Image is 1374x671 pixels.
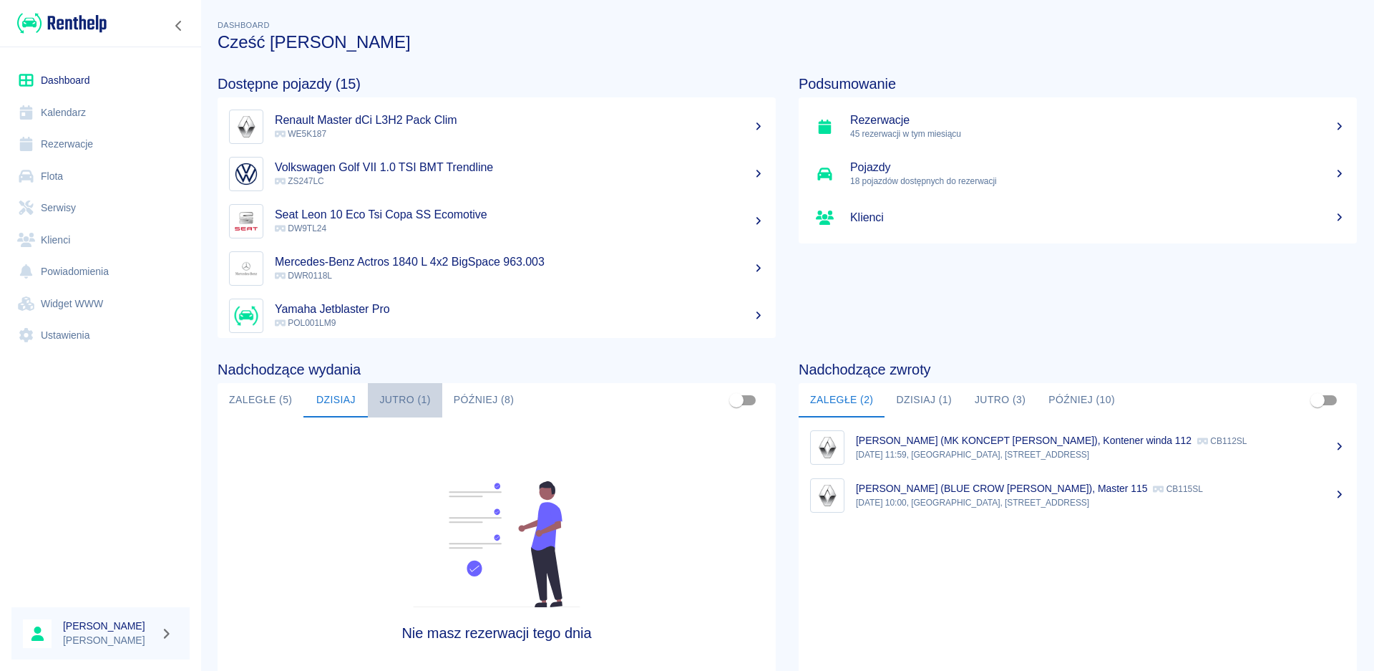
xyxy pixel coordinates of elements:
[442,383,526,417] button: Później (8)
[11,319,190,352] a: Ustawienia
[303,383,368,417] button: Dzisiaj
[218,383,303,417] button: Zaległe (5)
[11,64,190,97] a: Dashboard
[218,75,776,92] h4: Dostępne pojazdy (15)
[275,129,326,139] span: WE5K187
[11,160,190,193] a: Flota
[288,624,706,642] h4: Nie masz rezerwacji tego dnia
[233,208,260,235] img: Image
[11,97,190,129] a: Kalendarz
[799,198,1357,238] a: Klienci
[799,75,1357,92] h4: Podsumowanie
[275,208,764,222] h5: Seat Leon 10 Eco Tsi Copa SS Ecomotive
[856,483,1147,494] p: [PERSON_NAME] (BLUE CROW [PERSON_NAME]), Master 115
[218,150,776,198] a: ImageVolkswagen Golf VII 1.0 TSI BMT Trendline ZS247LC
[368,383,442,417] button: Jutro (1)
[885,383,963,417] button: Dzisiaj (1)
[233,302,260,329] img: Image
[850,113,1345,127] h5: Rezerwacje
[218,292,776,339] a: ImageYamaha Jetblaster Pro POL001LM9
[11,288,190,320] a: Widget WWW
[275,160,764,175] h5: Volkswagen Golf VII 1.0 TSI BMT Trendline
[1037,383,1126,417] button: Później (10)
[11,128,190,160] a: Rezerwacje
[799,361,1357,378] h4: Nadchodzące zwroty
[63,619,155,633] h6: [PERSON_NAME]
[11,224,190,256] a: Klienci
[11,256,190,288] a: Powiadomienia
[233,113,260,140] img: Image
[850,160,1345,175] h5: Pojazdy
[1153,484,1202,494] p: CB115SL
[850,211,1345,225] h5: Klienci
[218,198,776,245] a: ImageSeat Leon 10 Eco Tsi Copa SS Ecomotive DW9TL24
[11,11,107,35] a: Renthelp logo
[799,103,1357,150] a: Rezerwacje45 rezerwacji w tym miesiącu
[799,150,1357,198] a: Pojazdy18 pojazdów dostępnych do rezerwacji
[723,387,750,414] span: Pokaż przypisane tylko do mnie
[850,127,1345,140] p: 45 rezerwacji w tym miesiącu
[1197,436,1247,446] p: CB112SL
[799,383,885,417] button: Zaległe (2)
[856,435,1192,446] p: [PERSON_NAME] (MK KONCEPT [PERSON_NAME]), Kontener winda 112
[218,361,776,378] h4: Nadchodzące wydania
[275,113,764,127] h5: Renault Master dCi L3H2 Pack Clim
[17,11,107,35] img: Renthelp logo
[218,103,776,150] a: ImageRenault Master dCi L3H2 Pack Clim WE5K187
[168,16,190,35] button: Zwiń nawigację
[233,255,260,282] img: Image
[814,434,841,461] img: Image
[218,21,270,29] span: Dashboard
[856,448,1345,461] p: [DATE] 11:59, [GEOGRAPHIC_DATA], [STREET_ADDRESS]
[1304,387,1331,414] span: Pokaż przypisane tylko do mnie
[275,271,332,281] span: DWR0118L
[404,481,589,607] img: Fleet
[233,160,260,188] img: Image
[218,32,1357,52] h3: Cześć [PERSON_NAME]
[63,633,155,648] p: [PERSON_NAME]
[799,423,1357,471] a: Image[PERSON_NAME] (MK KONCEPT [PERSON_NAME]), Kontener winda 112 CB112SL[DATE] 11:59, [GEOGRAPHI...
[799,471,1357,519] a: Image[PERSON_NAME] (BLUE CROW [PERSON_NAME]), Master 115 CB115SL[DATE] 10:00, [GEOGRAPHIC_DATA], ...
[275,255,764,269] h5: Mercedes-Benz Actros 1840 L 4x2 BigSpace 963.003
[275,223,326,233] span: DW9TL24
[856,496,1345,509] p: [DATE] 10:00, [GEOGRAPHIC_DATA], [STREET_ADDRESS]
[850,175,1345,188] p: 18 pojazdów dostępnych do rezerwacji
[218,245,776,292] a: ImageMercedes-Benz Actros 1840 L 4x2 BigSpace 963.003 DWR0118L
[814,482,841,509] img: Image
[275,318,336,328] span: POL001LM9
[11,192,190,224] a: Serwisy
[275,176,324,186] span: ZS247LC
[963,383,1037,417] button: Jutro (3)
[275,302,764,317] h5: Yamaha Jetblaster Pro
